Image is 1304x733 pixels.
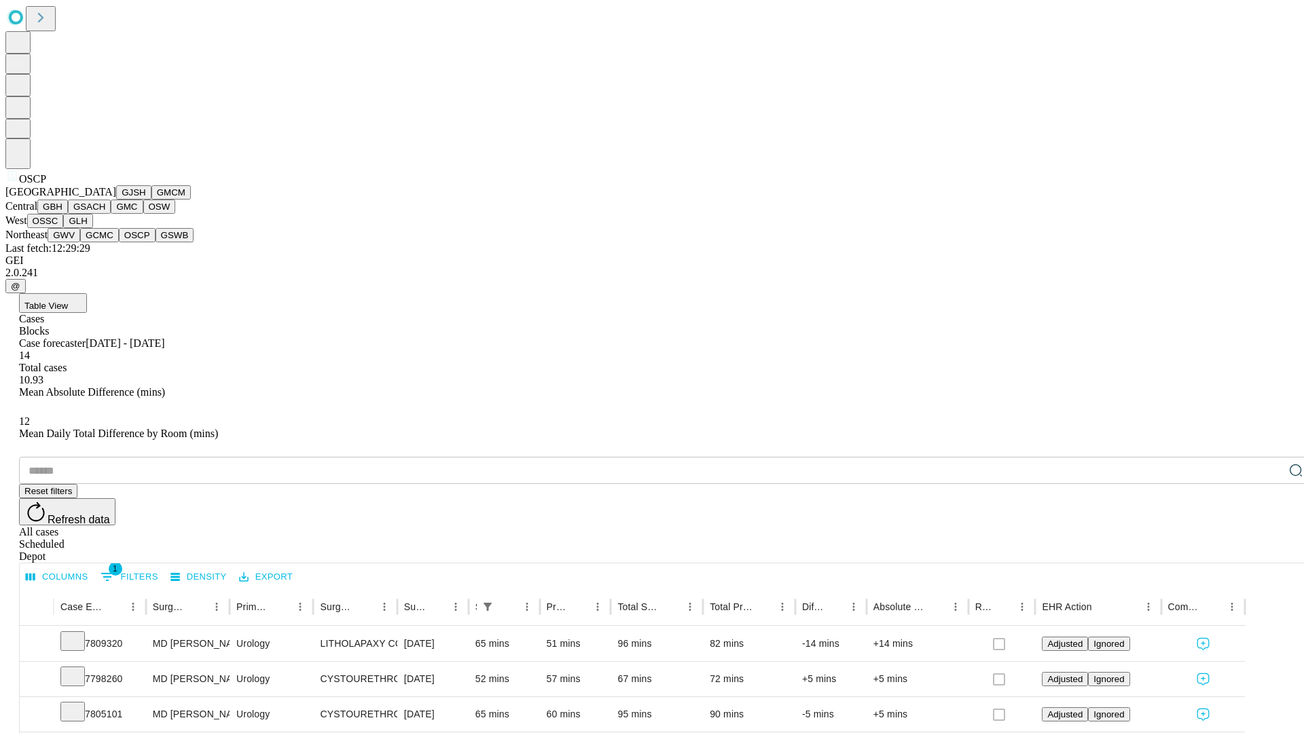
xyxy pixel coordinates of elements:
span: Adjusted [1047,709,1083,719]
button: Density [167,567,230,588]
button: GSWB [156,228,194,242]
button: OSSC [27,214,64,228]
div: +5 mins [873,662,962,696]
span: @ [11,281,20,291]
div: Total Scheduled Duration [617,601,660,612]
div: Surgery Name [320,601,354,612]
div: 2.0.241 [5,267,1299,279]
div: -5 mins [802,697,860,732]
button: Adjusted [1042,707,1088,721]
button: Expand [26,633,47,656]
button: Sort [427,597,446,616]
button: @ [5,279,26,293]
button: GJSH [116,185,151,200]
span: West [5,214,27,226]
div: 57 mins [547,662,604,696]
div: +14 mins [873,626,962,661]
button: Menu [446,597,465,616]
button: Menu [681,597,700,616]
div: 82 mins [710,626,789,661]
span: Table View [24,301,68,311]
button: GMCM [151,185,191,200]
span: Refresh data [48,514,110,525]
div: Absolute Difference [873,601,926,612]
button: Menu [1222,597,1242,616]
button: GSACH [68,200,111,214]
button: Ignored [1088,637,1129,651]
div: Resolved in EHR [975,601,993,612]
div: +5 mins [873,697,962,732]
div: 95 mins [617,697,696,732]
div: 65 mins [475,697,533,732]
div: Urology [236,697,306,732]
div: 1 active filter [478,597,497,616]
span: Mean Absolute Difference (mins) [19,386,165,398]
button: Menu [124,597,143,616]
div: Difference [802,601,824,612]
div: 60 mins [547,697,604,732]
button: Ignored [1088,707,1129,721]
div: [DATE] [404,662,462,696]
div: MD [PERSON_NAME] [153,697,223,732]
button: Sort [188,597,207,616]
div: 67 mins [617,662,696,696]
span: [DATE] - [DATE] [86,337,164,349]
span: 1 [109,562,122,576]
button: Menu [946,597,965,616]
button: GBH [37,200,68,214]
div: 65 mins [475,626,533,661]
button: Menu [773,597,792,616]
div: 7809320 [60,626,139,661]
div: 96 mins [617,626,696,661]
span: 10.93 [19,374,43,386]
button: Sort [1093,597,1112,616]
div: Surgeon Name [153,601,187,612]
button: Sort [272,597,291,616]
button: Sort [927,597,946,616]
div: 51 mins [547,626,604,661]
div: LITHOLAPAXY COMPLICATED [320,626,390,661]
div: [DATE] [404,697,462,732]
span: Total cases [19,362,67,373]
button: Refresh data [19,498,115,525]
div: Case Epic Id [60,601,103,612]
span: Ignored [1093,674,1124,684]
button: OSCP [119,228,156,242]
span: Mean Daily Total Difference by Room (mins) [19,428,218,439]
div: 7805101 [60,697,139,732]
div: GEI [5,255,1299,267]
button: Reset filters [19,484,77,498]
div: MD [PERSON_NAME] [153,662,223,696]
span: Case forecaster [19,337,86,349]
button: GLH [63,214,92,228]
button: Adjusted [1042,672,1088,686]
div: [DATE] [404,626,462,661]
div: 7798260 [60,662,139,696]
span: Last fetch: 12:29:29 [5,242,90,254]
button: Sort [356,597,375,616]
span: Ignored [1093,709,1124,719]
div: Total Predicted Duration [710,601,753,612]
div: MD [PERSON_NAME] [PERSON_NAME] [153,626,223,661]
button: Expand [26,668,47,692]
button: Select columns [22,567,92,588]
div: Surgery Date [404,601,426,612]
div: Primary Service [236,601,270,612]
span: Northeast [5,229,48,240]
div: +5 mins [802,662,860,696]
div: Predicted In Room Duration [547,601,568,612]
span: Ignored [1093,639,1124,649]
button: Adjusted [1042,637,1088,651]
button: Sort [994,597,1013,616]
div: Scheduled In Room Duration [475,601,477,612]
button: Sort [105,597,124,616]
button: Sort [825,597,844,616]
button: Menu [588,597,607,616]
div: Urology [236,626,306,661]
span: Reset filters [24,486,72,496]
div: 72 mins [710,662,789,696]
div: EHR Action [1042,601,1091,612]
button: Menu [1013,597,1032,616]
button: Export [236,567,296,588]
span: 12 [19,415,30,427]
